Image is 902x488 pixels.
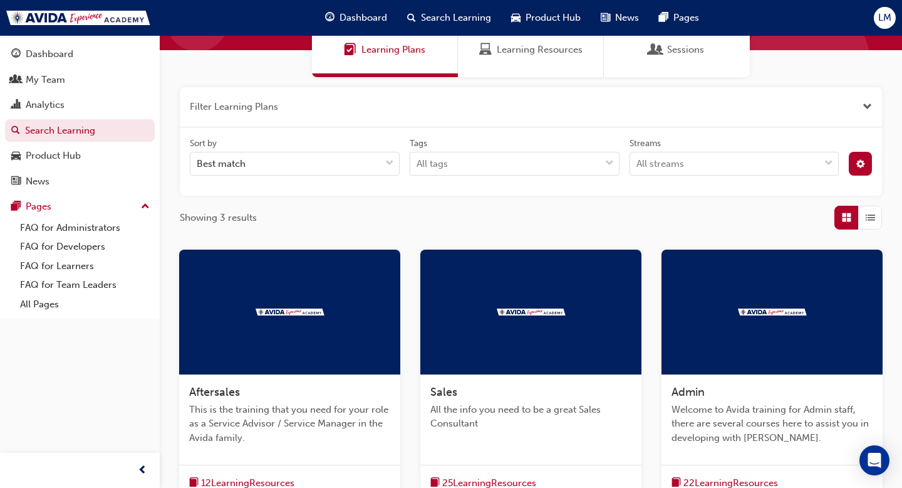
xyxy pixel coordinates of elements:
div: Analytics [26,98,65,112]
span: Sales [430,385,457,399]
span: search-icon [407,10,416,26]
span: Product Hub [526,11,581,25]
span: news-icon [11,176,21,188]
a: Product Hub [5,144,155,167]
img: Trak [738,309,807,316]
span: Learning Resources [497,43,583,57]
a: FAQ for Administrators [15,218,155,238]
div: Sort by [190,137,217,150]
a: guage-iconDashboard [315,5,397,31]
span: down-icon [385,156,394,172]
span: Aftersales [189,385,240,399]
a: Analytics [5,93,155,117]
div: Streams [630,137,661,150]
span: chart-icon [11,100,21,111]
a: News [5,170,155,193]
span: Admin [671,385,705,399]
button: Close the filter [863,100,872,114]
span: News [615,11,639,25]
div: Pages [26,199,51,214]
span: List [866,211,875,225]
span: Welcome to Avida training for Admin staff, there are several courses here to assist you in develo... [671,403,873,445]
a: My Team [5,68,155,92]
div: All tags [417,157,448,171]
div: Dashboard [26,47,73,61]
a: Learning PlansLearning Plans [312,23,458,77]
div: Open Intercom Messenger [859,445,889,475]
div: Best match [197,157,246,171]
span: pages-icon [11,201,21,213]
a: Search Learning [5,119,155,142]
span: guage-icon [325,10,334,26]
img: Trak [256,309,324,316]
button: Pages [5,195,155,218]
label: tagOptions [410,137,619,176]
a: Dashboard [5,43,155,66]
a: news-iconNews [591,5,649,31]
div: Product Hub [26,149,81,163]
span: cog-icon [856,160,865,171]
span: Learning Plans [361,43,425,57]
span: down-icon [824,156,833,172]
span: Learning Resources [479,43,492,57]
span: up-icon [141,199,150,215]
span: pages-icon [659,10,668,26]
span: Pages [673,11,699,25]
span: people-icon [11,75,21,86]
span: Grid [842,211,851,225]
a: FAQ for Team Leaders [15,275,155,295]
span: This is the training that you need for your role as a Service Advisor / Service Manager in the Av... [189,403,390,445]
span: Sessions [650,43,662,57]
span: prev-icon [138,463,147,479]
a: Learning ResourcesLearning Resources [458,23,604,77]
a: car-iconProduct Hub [501,5,591,31]
span: down-icon [605,156,614,172]
span: guage-icon [11,49,21,60]
span: All the info you need to be a great Sales Consultant [430,403,631,431]
button: cog-icon [849,152,872,176]
div: News [26,174,49,189]
div: Tags [410,137,427,150]
span: LM [878,11,891,25]
span: Showing 3 results [180,211,257,225]
span: search-icon [11,125,20,137]
span: news-icon [601,10,610,26]
span: car-icon [11,151,21,162]
span: car-icon [511,10,521,26]
a: FAQ for Learners [15,257,155,276]
a: SessionsSessions [604,23,750,77]
a: search-iconSearch Learning [397,5,501,31]
button: DashboardMy TeamAnalyticsSearch LearningProduct HubNews [5,40,155,195]
button: LM [874,7,896,29]
span: Sessions [667,43,704,57]
img: Trak [497,309,566,316]
div: All streams [636,157,684,171]
div: My Team [26,73,65,87]
span: Learning Plans [344,43,356,57]
span: Dashboard [340,11,387,25]
span: Search Learning [421,11,491,25]
a: All Pages [15,295,155,314]
img: Trak [6,11,150,25]
a: FAQ for Developers [15,237,155,257]
a: pages-iconPages [649,5,709,31]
